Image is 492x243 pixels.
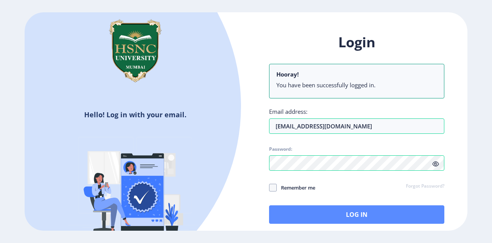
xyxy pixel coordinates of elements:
[269,118,444,134] input: Email address
[269,108,307,115] label: Email address:
[269,205,444,224] button: Log In
[269,33,444,52] h1: Login
[406,183,444,190] a: Forgot Password?
[276,70,299,78] b: Hooray!
[97,12,174,89] img: hsnc.png
[269,146,292,152] label: Password:
[276,81,437,89] li: You have been successfully logged in.
[277,183,315,192] span: Remember me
